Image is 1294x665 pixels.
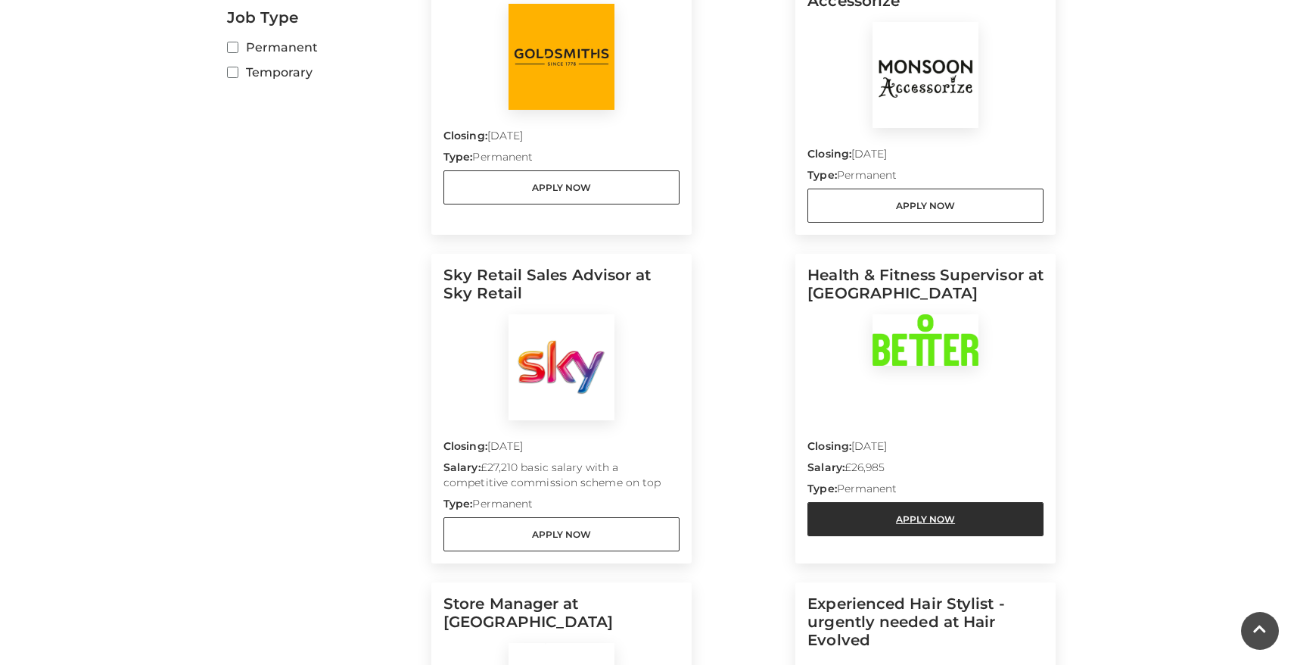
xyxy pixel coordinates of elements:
h5: Health & Fitness Supervisor at [GEOGRAPHIC_DATA] [807,266,1044,314]
h2: Job Type [227,8,420,27]
strong: Type: [807,168,836,182]
label: Permanent [227,38,420,57]
strong: Closing: [443,439,487,453]
h5: Store Manager at [GEOGRAPHIC_DATA] [443,595,680,643]
label: Temporary [227,63,420,82]
strong: Closing: [443,129,487,142]
p: Permanent [443,496,680,517]
strong: Salary: [807,461,845,474]
img: Monsoon [873,22,978,128]
p: [DATE] [443,439,680,460]
strong: Type: [443,150,472,164]
strong: Closing: [807,439,851,453]
strong: Salary: [443,461,481,474]
p: Permanent [807,167,1044,189]
p: [DATE] [807,439,1044,460]
strong: Type: [807,482,836,495]
strong: Type: [443,497,472,510]
p: £26,985 [807,460,1044,481]
p: [DATE] [807,146,1044,167]
a: Apply Now [807,189,1044,223]
p: Permanent [807,481,1044,502]
a: Apply Now [443,517,680,551]
p: £27,210 basic salary with a competitive commission scheme on top [443,460,680,496]
h5: Sky Retail Sales Advisor at Sky Retail [443,266,680,314]
a: Apply Now [443,170,680,204]
img: Sky Retail [509,314,614,420]
img: Goldsmiths [509,4,614,110]
a: Apply Now [807,502,1044,536]
p: [DATE] [443,128,680,149]
img: Basingstoke Sports Centre [873,314,978,366]
p: Permanent [443,149,680,170]
h5: Experienced Hair Stylist - urgently needed at Hair Evolved [807,595,1044,661]
strong: Closing: [807,147,851,161]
